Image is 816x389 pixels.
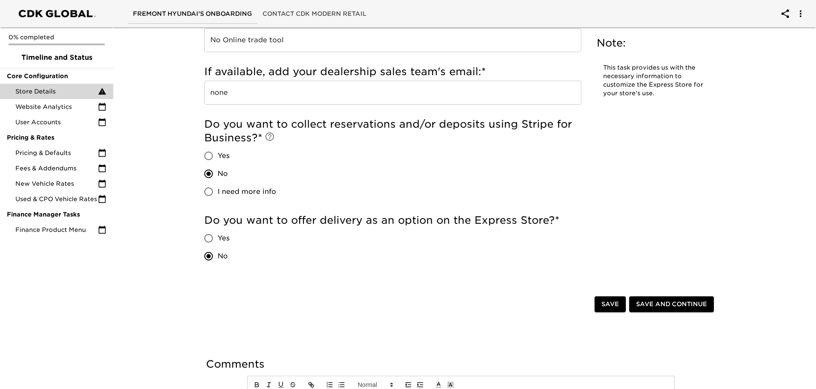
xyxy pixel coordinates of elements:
[218,151,230,161] span: Yes
[262,9,366,19] span: Contact CDK Modern Retail
[15,149,98,157] span: Pricing & Defaults
[15,164,98,173] span: Fees & Addendums
[7,72,106,80] span: Core Configuration
[603,64,706,98] p: This task provides us with the necessary information to customize the Express Store for your stor...
[15,195,98,203] span: Used & CPO Vehicle Rates
[595,296,626,312] button: Save
[218,187,276,197] span: I need more info
[15,102,98,111] span: Website Analytics
[204,28,581,52] input: Example: No online trade tool
[15,118,98,126] span: User Accounts
[7,210,106,219] span: Finance Manager Tasks
[218,169,228,179] span: No
[218,251,228,261] span: No
[204,214,581,227] h5: Do you want to offer delivery as an option on the Express Store?
[204,81,581,105] input: Example: salesteam@roadstertoyota.com
[7,53,106,63] span: Timeline and Status
[629,296,714,312] button: Save and Continue
[636,299,707,310] span: Save and Continue
[204,65,581,79] h5: If available, add your dealership sales team's email:
[218,233,230,243] span: Yes
[775,3,795,24] button: account of current user
[204,117,581,145] h5: Do you want to collect reservations and/or deposits using Stripe for Business?
[597,36,712,50] h5: Note:
[7,133,106,142] span: Pricing & Rates
[15,179,98,188] span: New Vehicle Rates
[15,225,98,234] span: Finance Product Menu
[15,87,98,96] span: Store Details
[206,357,716,371] h5: Comments
[601,299,619,310] span: Save
[133,9,252,19] span: Fremont Hyundai's Onboarding
[790,3,811,24] button: account of current user
[9,33,105,41] p: 0% completed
